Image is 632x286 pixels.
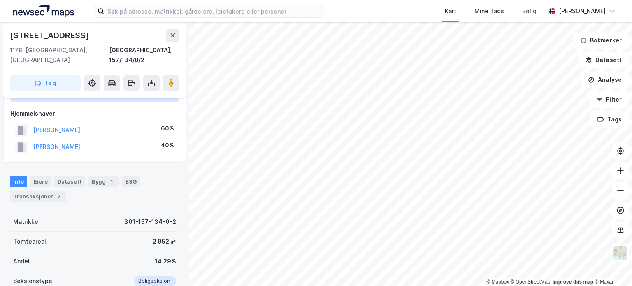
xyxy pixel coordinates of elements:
[161,140,174,150] div: 40%
[122,176,140,187] div: ESG
[559,6,606,16] div: [PERSON_NAME]
[591,246,632,286] div: Kontrollprogram for chat
[13,276,52,286] div: Seksjonstype
[10,45,109,65] div: 1178, [GEOGRAPHIC_DATA], [GEOGRAPHIC_DATA]
[10,191,66,202] div: Transaksjoner
[13,217,40,227] div: Matrikkel
[579,52,629,68] button: Datasett
[486,279,509,285] a: Mapbox
[13,5,74,17] img: logo.a4113a55bc3d86da70a041830d287a7e.svg
[153,237,176,246] div: 2 952 ㎡
[613,245,628,261] img: Z
[10,75,81,91] button: Tag
[124,217,176,227] div: 301-157-134-0-2
[161,123,174,133] div: 60%
[511,279,551,285] a: OpenStreetMap
[581,72,629,88] button: Analyse
[107,177,116,186] div: 1
[54,176,85,187] div: Datasett
[13,237,46,246] div: Tomteareal
[109,45,179,65] div: [GEOGRAPHIC_DATA], 157/134/0/2
[553,279,593,285] a: Improve this map
[30,176,51,187] div: Eiere
[522,6,537,16] div: Bolig
[10,109,179,119] div: Hjemmelshaver
[591,246,632,286] iframe: Chat Widget
[13,256,30,266] div: Andel
[55,192,63,200] div: 2
[573,32,629,49] button: Bokmerker
[88,176,119,187] div: Bygg
[445,6,456,16] div: Kart
[104,5,324,17] input: Søk på adresse, matrikkel, gårdeiere, leietakere eller personer
[590,111,629,128] button: Tags
[10,29,91,42] div: [STREET_ADDRESS]
[10,176,27,187] div: Info
[589,91,629,108] button: Filter
[155,256,176,266] div: 14.29%
[474,6,504,16] div: Mine Tags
